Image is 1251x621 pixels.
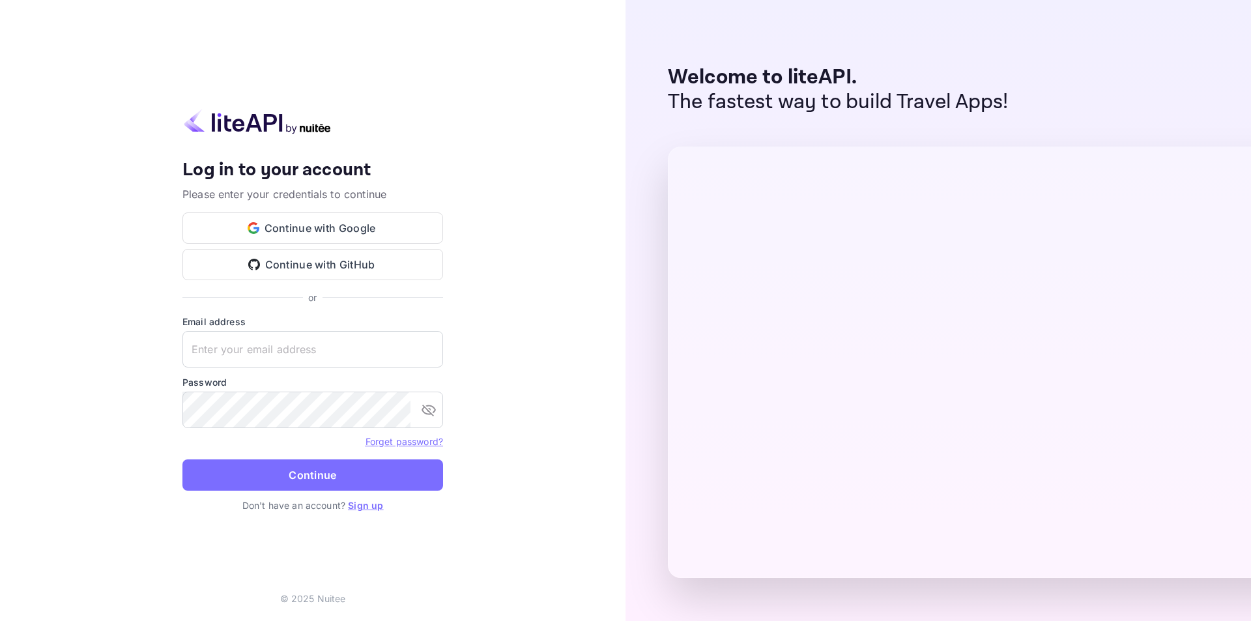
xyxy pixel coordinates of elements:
a: Forget password? [366,435,443,448]
p: or [308,291,317,304]
p: Don't have an account? [182,498,443,512]
a: Sign up [348,500,383,511]
p: Welcome to liteAPI. [668,65,1009,90]
a: Forget password? [366,436,443,447]
img: liteapi [182,109,332,134]
button: Continue with Google [182,212,443,244]
h4: Log in to your account [182,159,443,182]
label: Email address [182,315,443,328]
input: Enter your email address [182,331,443,368]
p: © 2025 Nuitee [280,592,346,605]
button: Continue [182,459,443,491]
button: toggle password visibility [416,397,442,423]
label: Password [182,375,443,389]
button: Continue with GitHub [182,249,443,280]
p: The fastest way to build Travel Apps! [668,90,1009,115]
p: Please enter your credentials to continue [182,186,443,202]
